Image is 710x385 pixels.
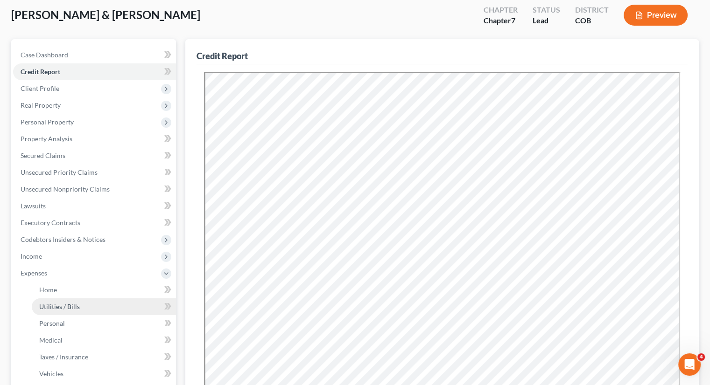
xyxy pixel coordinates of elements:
span: Case Dashboard [21,51,68,59]
div: Chapter [484,5,518,15]
span: 7 [511,16,515,25]
div: District [575,5,609,15]
span: [PERSON_NAME] & [PERSON_NAME] [11,8,200,21]
span: Personal [39,319,65,327]
span: Vehicles [39,370,63,378]
span: Codebtors Insiders & Notices [21,235,105,243]
div: Status [533,5,560,15]
a: Taxes / Insurance [32,349,176,365]
span: Property Analysis [21,135,72,143]
button: Preview [624,5,688,26]
span: Credit Report [21,68,60,76]
span: Secured Claims [21,151,65,159]
span: 4 [697,353,705,361]
span: Utilities / Bills [39,302,80,310]
span: Expenses [21,269,47,277]
span: Real Property [21,101,61,109]
a: Home [32,282,176,298]
span: Client Profile [21,84,59,92]
a: Executory Contracts [13,214,176,231]
span: Personal Property [21,118,74,126]
a: Medical [32,332,176,349]
span: Taxes / Insurance [39,353,88,361]
iframe: Intercom live chat [678,353,701,376]
a: Personal [32,315,176,332]
a: Secured Claims [13,147,176,164]
span: Lawsuits [21,202,46,210]
span: Unsecured Nonpriority Claims [21,185,110,193]
span: Executory Contracts [21,219,80,227]
a: Unsecured Nonpriority Claims [13,181,176,198]
a: Vehicles [32,365,176,382]
a: Lawsuits [13,198,176,214]
a: Utilities / Bills [32,298,176,315]
div: Credit Report [197,50,248,62]
span: Medical [39,336,63,344]
div: Chapter [484,15,518,26]
a: Unsecured Priority Claims [13,164,176,181]
span: Unsecured Priority Claims [21,168,98,176]
a: Credit Report [13,63,176,80]
div: Lead [533,15,560,26]
a: Case Dashboard [13,47,176,63]
span: Home [39,286,57,294]
a: Property Analysis [13,131,176,147]
span: Income [21,252,42,260]
div: COB [575,15,609,26]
